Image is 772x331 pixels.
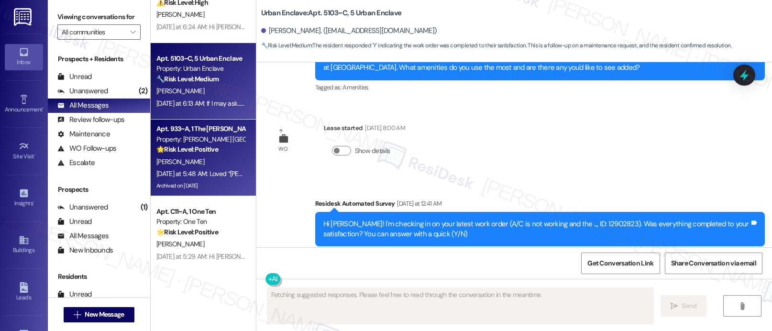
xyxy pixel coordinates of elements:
div: (1) [138,200,150,215]
span: Send [682,301,696,311]
div: All Messages [57,231,109,241]
div: Archived on [DATE] [155,180,246,192]
strong: 🌟 Risk Level: Positive [156,145,218,154]
a: Leads [5,279,43,305]
span: New Message [85,309,124,320]
img: ResiDesk Logo [14,8,33,26]
a: Inbox [5,44,43,70]
div: [DATE] at 12:41 AM [395,199,441,209]
label: Show details [355,146,390,156]
div: Tagged as: [315,246,765,260]
div: Prospects + Residents [48,54,150,64]
strong: 🌟 Risk Level: Positive [156,228,218,236]
span: : The resident responded 'Y' indicating the work order was completed to their satisfaction. This ... [261,41,731,51]
div: Apt. 5103~C, 5 Urban Enclave [156,54,245,64]
div: (2) [136,84,150,99]
div: [PERSON_NAME]. ([EMAIL_ADDRESS][DOMAIN_NAME]) [261,26,437,36]
span: • [33,199,34,205]
div: Unread [57,72,92,82]
div: Property: Urban Enclave [156,64,245,74]
div: Unread [57,289,92,299]
div: New Inbounds [57,245,113,255]
div: Property: One Ten [156,217,245,227]
i:  [739,302,746,310]
div: Lease started [324,123,405,136]
button: New Message [64,307,134,322]
div: Property: [PERSON_NAME] [GEOGRAPHIC_DATA] [156,134,245,144]
div: [DATE] 8:00 AM [363,123,405,133]
strong: 🔧 Risk Level: Medium [261,42,312,49]
span: Share Conversation via email [671,258,756,268]
div: Apt. C11~A, 1 One Ten [156,207,245,217]
button: Send [661,295,707,317]
a: Insights • [5,185,43,211]
i:  [671,302,678,310]
div: [DATE] at 6:13 AM: If I may ask...has Urban Enclave lived up to your expectations? [156,99,377,108]
div: Residesk Automated Survey [315,199,765,212]
div: Unanswered [57,202,108,212]
label: Viewing conversations for [57,10,141,24]
a: Buildings [5,232,43,258]
i:  [74,311,81,319]
div: WO [278,144,287,154]
div: All Messages [57,100,109,110]
div: Hi [PERSON_NAME]! I'm checking in on your latest work order (A/C is not working and the ..., ID: ... [323,219,750,240]
div: Hello [PERSON_NAME], we hope you're doing well! We really value your input and would love to hear... [323,53,750,73]
div: Review follow-ups [57,115,124,125]
span: [PERSON_NAME] [156,87,204,95]
b: Urban Enclave: Apt. 5103~C, 5 Urban Enclave [261,8,402,18]
div: Unread [57,217,92,227]
div: WO Follow-ups [57,143,116,154]
a: Site Visit • [5,138,43,164]
span: [PERSON_NAME] [156,240,204,248]
strong: 🔧 Risk Level: Medium [156,75,219,83]
div: Apt. 933~A, 1 The [PERSON_NAME] Louisville [156,124,245,134]
div: Unanswered [57,86,108,96]
div: [DATE] at 5:48 AM: Loved “[PERSON_NAME] ([PERSON_NAME] [GEOGRAPHIC_DATA]): ☺️” [156,169,406,178]
button: Share Conversation via email [665,253,762,274]
span: • [43,105,44,111]
div: Escalate [57,158,95,168]
i:  [130,28,135,36]
input: All communities [62,24,125,40]
span: Get Conversation Link [587,258,653,268]
div: Residents [48,272,150,282]
span: [PERSON_NAME] [156,157,204,166]
button: Get Conversation Link [581,253,660,274]
div: Maintenance [57,129,110,139]
span: Amenities [342,83,368,91]
span: • [34,152,36,158]
div: [DATE] at 6:24 AM: Hi [PERSON_NAME]! Thanks for reaching out. I’ll look into this for you and fol... [156,22,719,31]
div: Tagged as: [315,80,765,94]
span: [PERSON_NAME] [156,10,204,19]
div: Prospects [48,185,150,195]
textarea: Fetching suggested responses. Please feel free to read through the conversation in the meantime. [267,288,653,324]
